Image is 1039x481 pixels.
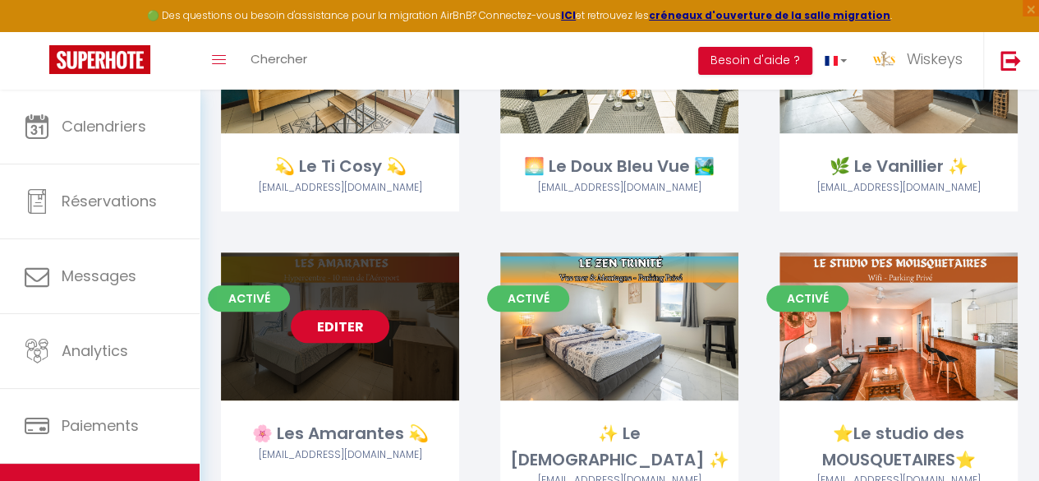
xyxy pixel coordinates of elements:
div: Airbnb [221,447,459,463]
iframe: Chat [969,407,1027,469]
a: Chercher [238,32,320,90]
a: créneaux d'ouverture de la salle migration [649,8,890,22]
div: ⭐Le studio des MOUSQUETAIRES⭐ [779,421,1018,473]
span: Analytics [62,340,128,361]
button: Ouvrir le widget de chat LiveChat [13,7,62,56]
a: ICI [561,8,576,22]
div: Airbnb [779,180,1018,196]
img: ... [871,47,896,72]
span: Messages [62,266,136,286]
span: Chercher [251,50,307,67]
div: Airbnb [500,180,738,196]
span: Activé [208,285,290,312]
span: Activé [766,285,848,312]
div: 💫 Le Ti Cosy 💫 [221,154,459,179]
span: Activé [487,285,569,312]
span: Wiskeys [907,49,963,69]
img: logout [1000,50,1021,71]
a: ... Wiskeys [859,32,983,90]
img: Super Booking [49,45,150,74]
div: 🌸 Les Amarantes 💫 [221,421,459,446]
span: Réservations [62,191,157,211]
div: Airbnb [221,180,459,196]
span: Calendriers [62,116,146,136]
a: Editer [291,310,389,343]
span: Paiements [62,415,139,436]
div: 🌅 Le Doux Bleu Vue 🏞️ [500,154,738,179]
div: ✨ Le [DEMOGRAPHIC_DATA] ✨ [500,421,738,473]
button: Besoin d'aide ? [698,47,812,75]
div: 🌿 Le Vanillier ✨ [779,154,1018,179]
